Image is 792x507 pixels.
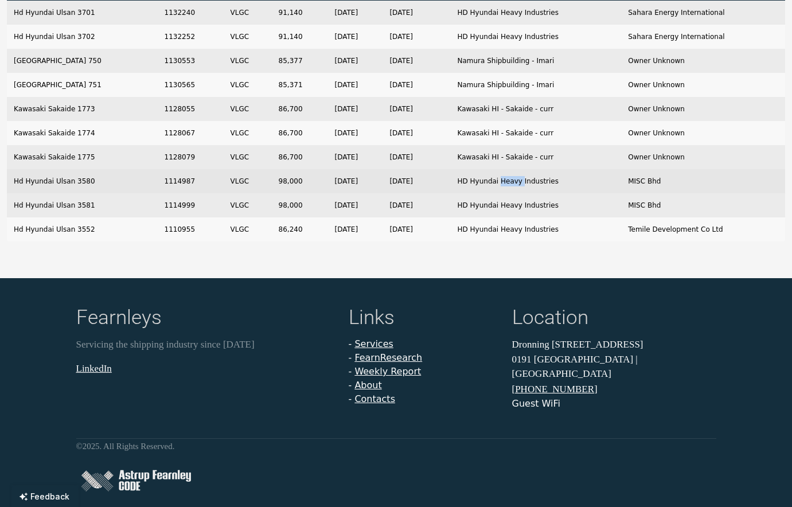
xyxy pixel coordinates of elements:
[383,193,450,217] td: [DATE]
[272,169,328,193] td: 98,000
[272,49,328,73] td: 85,377
[349,392,498,406] li: -
[76,337,335,352] p: Servicing the shipping industry since [DATE]
[328,1,383,25] td: [DATE]
[224,1,272,25] td: VLGC
[7,25,158,49] td: Hd Hyundai Ulsan 3702
[512,397,560,411] button: Guest WiFi
[158,25,224,49] td: 1132252
[7,145,158,169] td: Kawasaki Sakaide 1775
[7,97,158,121] td: Kawasaki Sakaide 1773
[621,73,785,97] td: Owner Unknown
[349,365,498,379] li: -
[450,73,621,97] td: Namura Shipbuilding - Imari
[272,217,328,241] td: 86,240
[621,217,785,241] td: Temile Development Co Ltd
[272,73,328,97] td: 85,371
[621,169,785,193] td: MISC Bhd
[158,169,224,193] td: 1114987
[76,363,112,374] a: LinkedIn
[7,193,158,217] td: Hd Hyundai Ulsan 3581
[7,1,158,25] td: Hd Hyundai Ulsan 3701
[354,380,381,391] a: About
[450,1,621,25] td: HD Hyundai Heavy Industries
[450,121,621,145] td: Kawasaki HI - Sakaide - curr
[272,121,328,145] td: 86,700
[621,97,785,121] td: Owner Unknown
[383,73,450,97] td: [DATE]
[328,217,383,241] td: [DATE]
[621,121,785,145] td: Owner Unknown
[272,145,328,169] td: 86,700
[158,145,224,169] td: 1128079
[7,49,158,73] td: [GEOGRAPHIC_DATA] 750
[328,97,383,121] td: [DATE]
[450,49,621,73] td: Namura Shipbuilding - Imari
[158,49,224,73] td: 1130553
[158,1,224,25] td: 1132240
[328,73,383,97] td: [DATE]
[224,145,272,169] td: VLGC
[224,49,272,73] td: VLGC
[512,352,716,381] p: 0191 [GEOGRAPHIC_DATA] | [GEOGRAPHIC_DATA]
[383,49,450,73] td: [DATE]
[383,1,450,25] td: [DATE]
[383,25,450,49] td: [DATE]
[383,121,450,145] td: [DATE]
[272,193,328,217] td: 98,000
[7,169,158,193] td: Hd Hyundai Ulsan 3580
[354,393,395,404] a: Contacts
[450,25,621,49] td: HD Hyundai Heavy Industries
[158,121,224,145] td: 1128067
[328,49,383,73] td: [DATE]
[272,97,328,121] td: 86,700
[621,145,785,169] td: Owner Unknown
[7,121,158,145] td: Kawasaki Sakaide 1774
[354,352,422,363] a: FearnResearch
[383,97,450,121] td: [DATE]
[7,217,158,241] td: Hd Hyundai Ulsan 3552
[383,169,450,193] td: [DATE]
[349,337,498,351] li: -
[328,145,383,169] td: [DATE]
[328,25,383,49] td: [DATE]
[76,306,335,333] h4: Fearnleys
[158,97,224,121] td: 1128055
[328,193,383,217] td: [DATE]
[383,217,450,241] td: [DATE]
[272,1,328,25] td: 91,140
[272,25,328,49] td: 91,140
[224,217,272,241] td: VLGC
[349,351,498,365] li: -
[349,306,498,333] h4: Links
[450,145,621,169] td: Kawasaki HI - Sakaide - curr
[224,121,272,145] td: VLGC
[224,169,272,193] td: VLGC
[354,366,421,377] a: Weekly Report
[512,384,598,395] a: [PHONE_NUMBER]
[328,169,383,193] td: [DATE]
[158,193,224,217] td: 1114999
[621,49,785,73] td: Owner Unknown
[158,217,224,241] td: 1110955
[450,169,621,193] td: HD Hyundai Heavy Industries
[354,338,393,349] a: Services
[450,217,621,241] td: HD Hyundai Heavy Industries
[224,97,272,121] td: VLGC
[349,379,498,392] li: -
[512,306,716,333] h4: Location
[7,73,158,97] td: [GEOGRAPHIC_DATA] 751
[76,442,175,451] small: © 2025 . All Rights Reserved.
[450,193,621,217] td: HD Hyundai Heavy Industries
[328,121,383,145] td: [DATE]
[512,337,716,352] p: Dronning [STREET_ADDRESS]
[621,1,785,25] td: Sahara Energy International
[158,73,224,97] td: 1130565
[383,145,450,169] td: [DATE]
[621,193,785,217] td: MISC Bhd
[224,193,272,217] td: VLGC
[450,97,621,121] td: Kawasaki HI - Sakaide - curr
[621,25,785,49] td: Sahara Energy International
[224,25,272,49] td: VLGC
[224,73,272,97] td: VLGC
